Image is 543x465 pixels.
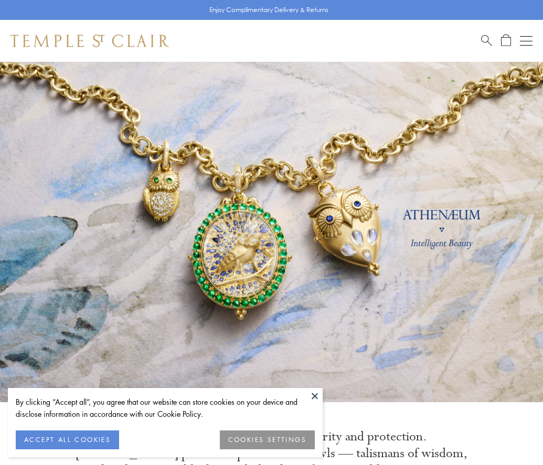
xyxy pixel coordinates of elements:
[209,5,328,15] p: Enjoy Complimentary Delivery & Returns
[520,35,533,47] button: Open navigation
[16,396,315,420] div: By clicking “Accept all”, you agree that our website can store cookies on your device and disclos...
[501,34,511,47] a: Open Shopping Bag
[10,35,169,47] img: Temple St. Clair
[16,430,119,449] button: ACCEPT ALL COOKIES
[481,34,492,47] a: Search
[220,430,315,449] button: COOKIES SETTINGS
